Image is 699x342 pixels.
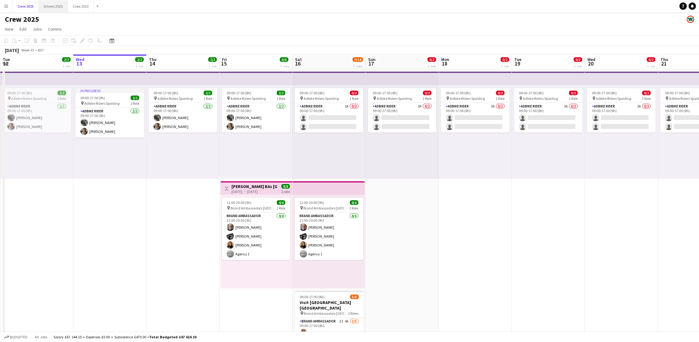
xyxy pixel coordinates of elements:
span: 09:00-17:00 (8h) [80,96,105,100]
span: Tue [514,57,521,62]
div: 1 Job [501,62,509,67]
span: 1 Role [203,96,212,101]
span: 4/4 [350,200,358,205]
span: 2/2 [208,57,217,62]
app-card-role: Adbike Rider2/209:00-17:00 (8h)[PERSON_NAME][PERSON_NAME] [149,103,217,133]
app-job-card: 09:00-17:00 (8h)2/2 Adbike Riders Spalding1 RoleAdbike Rider2/209:00-17:00 (8h)[PERSON_NAME][PERS... [2,88,71,133]
span: 12 [2,60,10,67]
span: 8/8 [281,184,290,189]
span: Jobs [33,26,42,32]
span: Comms [48,26,62,32]
span: 1 Role [569,96,578,101]
span: 1 Role [496,96,505,101]
span: Brand Ambassadors [GEOGRAPHIC_DATA] [304,311,348,316]
app-card-role: Adbike Rider2/209:00-17:00 (8h)[PERSON_NAME][PERSON_NAME] [76,108,144,137]
app-card-role: Adbike Rider2A0/209:00-17:00 (8h) [514,103,582,133]
div: 2 jobs [281,189,290,194]
span: Adbike Riders Spalding [523,96,558,101]
a: Jobs [30,25,44,33]
app-job-card: 09:00-17:00 (8h)2/2 Adbike Riders Spalding1 RoleAdbike Rider2/209:00-17:00 (8h)[PERSON_NAME][PERS... [222,88,290,133]
h3: [PERSON_NAME] BAs [GEOGRAPHIC_DATA] [231,184,277,189]
span: 19 [513,60,521,67]
div: 09:00-17:00 (8h)2/2 Adbike Riders Spalding1 RoleAdbike Rider2/209:00-17:00 (8h)[PERSON_NAME][PERS... [149,88,217,133]
span: 2/2 [57,91,66,95]
span: 1 Role [276,206,285,210]
span: Fri [222,57,227,62]
div: 1 Job [62,62,70,67]
span: 11:00-20:00 (9h) [227,200,251,205]
div: 3 Jobs [353,62,363,67]
app-user-avatar: Claire Stewart [687,16,694,23]
app-card-role: Adbike Rider2/209:00-17:00 (8h)[PERSON_NAME][PERSON_NAME] [222,103,290,133]
span: 6/6 [280,57,288,62]
div: 1 Job [574,62,582,67]
span: Adbike Riders Spalding [84,101,120,106]
span: Brand Ambassadors [GEOGRAPHIC_DATA] [231,206,276,210]
app-job-card: 11:00-20:00 (9h)4/4 Brand Ambassadors [GEOGRAPHIC_DATA]1 RoleBrand Ambassador4/411:00-20:00 (9h)[... [222,198,290,260]
span: 18 [440,60,449,67]
span: Thu [149,57,157,62]
span: 5/8 [350,295,359,299]
span: Adbike Riders Spalding [596,96,631,101]
button: Crew 2023 [68,0,94,12]
button: Crew 2025 [13,0,39,12]
span: Wed [76,57,84,62]
app-job-card: 09:00-17:00 (8h)0/2 Adbike Riders Spalding1 RoleAdbike Rider2A0/209:00-17:00 (8h) [441,88,509,133]
span: 0/2 [423,91,431,95]
span: 2/2 [62,57,71,62]
span: 09:00-17:00 (8h) [592,91,617,95]
div: 1 Job [209,62,216,67]
div: [DATE] [5,47,19,53]
app-job-card: 11:00-20:00 (9h)4/4 Brand Ambassadors [GEOGRAPHIC_DATA]1 RoleBrand Ambassador4/411:00-20:00 (9h)[... [295,198,363,260]
span: Sun [368,57,375,62]
app-card-role: Brand Ambassador4/411:00-20:00 (9h)[PERSON_NAME][PERSON_NAME][PERSON_NAME]Agency 1 [222,212,290,260]
app-card-role: Brand Ambassador4/411:00-20:00 (9h)[PERSON_NAME][PERSON_NAME][PERSON_NAME]Agency 1 [295,212,363,260]
span: Mon [441,57,449,62]
app-job-card: 09:00-17:00 (8h)0/2 Adbike Riders Spalding1 RoleAdbike Rider2A0/209:00-17:00 (8h) [295,88,363,133]
span: 0/2 [642,91,651,95]
span: 11:00-20:00 (9h) [300,200,324,205]
span: 17 [367,60,375,67]
span: 0/2 [501,57,509,62]
span: 09:00-17:00 (8h) [300,91,324,95]
span: 1 Role [423,96,431,101]
span: 2/2 [131,96,139,100]
span: View [5,26,13,32]
span: 1 Role [57,96,66,101]
span: Edit [20,26,27,32]
span: 09:00-17:00 (8h) [300,295,325,299]
div: Salary £67 144.10 + Expenses £0.00 + Subsistence £470.00 = [54,335,196,339]
span: 3 Roles [348,311,359,316]
app-card-role: Adbike Rider2/209:00-17:00 (8h)[PERSON_NAME][PERSON_NAME] [2,103,71,133]
span: Thu [660,57,668,62]
span: Wed [587,57,595,62]
span: 16 [294,60,302,67]
a: Edit [17,25,29,33]
span: 14 [148,60,157,67]
span: Week 33 [20,48,35,52]
app-job-card: In progress09:00-17:00 (8h)2/2 Adbike Riders Spalding1 RoleAdbike Rider2/209:00-17:00 (8h)[PERSON... [76,88,144,137]
app-card-role: Adbike Rider2A0/209:00-17:00 (8h) [295,103,363,133]
span: 09:00-17:00 (8h) [373,91,398,95]
span: 1 Role [276,96,285,101]
span: 09:00-17:00 (8h) [227,91,251,95]
span: Adbike Riders Spalding [11,96,46,101]
span: 09:00-17:00 (8h) [665,91,690,95]
span: 0/2 [427,57,436,62]
span: 2/2 [135,57,144,62]
app-job-card: 09:00-17:00 (8h)0/2 Adbike Riders Spalding1 RoleAdbike Rider2A0/209:00-17:00 (8h) [514,88,582,133]
div: 1 Job [135,62,143,67]
span: 09:00-17:00 (8h) [153,91,178,95]
span: 1 Role [349,206,358,210]
div: 1 Job [647,62,655,67]
div: [DATE] → [DATE] [231,189,277,194]
a: View [2,25,16,33]
span: 0/2 [350,91,358,95]
a: Comms [46,25,64,33]
app-card-role: Adbike Rider2A0/209:00-17:00 (8h) [587,103,656,133]
button: Drivers 2025 [39,0,68,12]
span: 0/2 [569,91,578,95]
